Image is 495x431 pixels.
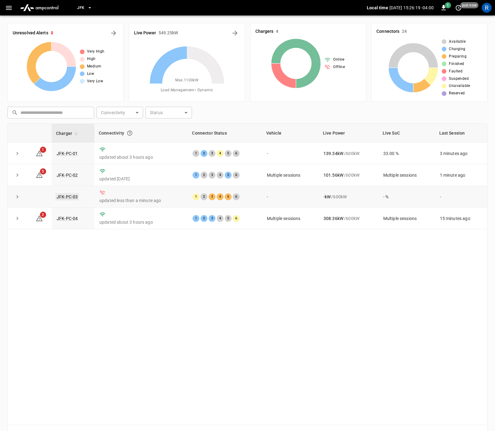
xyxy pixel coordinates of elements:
[201,150,207,157] div: 2
[99,219,183,225] p: updated about 3 hours ago
[225,193,232,200] div: 5
[233,150,240,157] div: 6
[134,30,156,37] h6: Live Power
[87,49,105,55] span: Very High
[323,150,373,157] div: / 600 kW
[13,30,48,37] h6: Unresolved Alerts
[233,193,240,200] div: 6
[36,150,43,155] a: 1
[217,215,224,222] div: 4
[99,176,183,182] p: updated [DATE]
[40,168,46,175] span: 5
[13,192,22,201] button: expand row
[333,57,344,63] span: Online
[13,170,22,180] button: expand row
[378,186,435,208] td: - %
[389,5,434,11] p: [DATE] 15:26:19 -04:00
[57,173,78,178] a: JFK-PC-02
[201,193,207,200] div: 2
[233,215,240,222] div: 6
[99,154,183,160] p: updated about 3 hours ago
[402,28,407,35] h6: 24
[193,215,199,222] div: 1
[87,71,94,77] span: Low
[40,147,46,153] span: 1
[13,214,22,223] button: expand row
[51,30,53,37] h6: 8
[193,150,199,157] div: 1
[209,150,215,157] div: 3
[13,149,22,158] button: expand row
[217,193,224,200] div: 4
[75,2,95,14] button: JFK
[435,164,487,186] td: 1 minute ago
[449,76,469,82] span: Suspended
[87,63,101,70] span: Medium
[454,3,463,13] button: set refresh interval
[36,172,43,177] a: 5
[319,124,378,143] th: Live Power
[56,130,80,137] span: Charger
[376,28,399,35] h6: Connectors
[188,124,262,143] th: Connector Status
[449,54,467,60] span: Preparing
[217,150,224,157] div: 4
[262,164,319,186] td: Multiple sessions
[323,194,331,200] p: - kW
[378,143,435,164] td: 33.00 %
[449,46,465,52] span: Charging
[323,150,343,157] p: 139.34 kW
[262,143,319,164] td: -
[449,90,465,97] span: Reserved
[333,64,345,70] span: Offline
[367,5,388,11] p: Local time
[262,186,319,208] td: -
[87,78,103,84] span: Very Low
[209,193,215,200] div: 3
[435,208,487,229] td: 15 minutes ago
[57,151,78,156] a: JFK-PC-01
[193,193,199,200] div: 1
[175,77,198,84] span: Max. 1100 kW
[435,143,487,164] td: 3 minutes ago
[201,172,207,179] div: 2
[36,216,43,221] a: 2
[323,194,373,200] div: / 600 kW
[230,28,240,38] button: Energy Overview
[109,28,119,38] button: All Alerts
[323,215,373,222] div: / 600 kW
[445,2,451,8] span: 1
[460,2,479,8] span: just now
[99,197,183,204] p: updated less than a minute ago
[18,2,61,14] img: ampcontrol.io logo
[209,215,215,222] div: 3
[233,172,240,179] div: 6
[378,164,435,186] td: Multiple sessions
[217,172,224,179] div: 4
[262,208,319,229] td: Multiple sessions
[323,215,343,222] p: 308.36 kW
[482,3,492,13] div: profile-icon
[158,30,178,37] h6: 549.25 kW
[161,87,213,93] span: Load Management = Dynamic
[99,127,183,139] div: Connectivity
[323,172,373,178] div: / 600 kW
[276,28,278,35] h6: 4
[193,172,199,179] div: 1
[209,172,215,179] div: 3
[225,215,232,222] div: 5
[323,172,343,178] p: 101.56 kW
[201,215,207,222] div: 2
[225,172,232,179] div: 5
[77,4,84,11] span: JFK
[449,39,466,45] span: Available
[124,127,135,139] button: Connection between the charger and our software.
[378,208,435,229] td: Multiple sessions
[435,124,487,143] th: Last Session
[449,83,470,89] span: Unavailable
[449,61,464,67] span: Finished
[87,56,96,62] span: High
[40,212,46,218] span: 2
[255,28,274,35] h6: Chargers
[55,193,79,200] a: JFK-PC-03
